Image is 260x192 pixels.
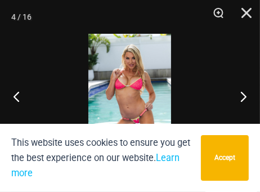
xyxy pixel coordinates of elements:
div: 4 / 16 [11,8,32,25]
img: Bubble Mesh Highlight Pink 323 Top 421 Micro 04 [88,34,171,158]
button: Next [218,68,260,124]
a: Learn more [11,153,180,178]
button: Accept [201,135,249,181]
p: This website uses cookies to ensure you get the best experience on our website. [11,135,192,181]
